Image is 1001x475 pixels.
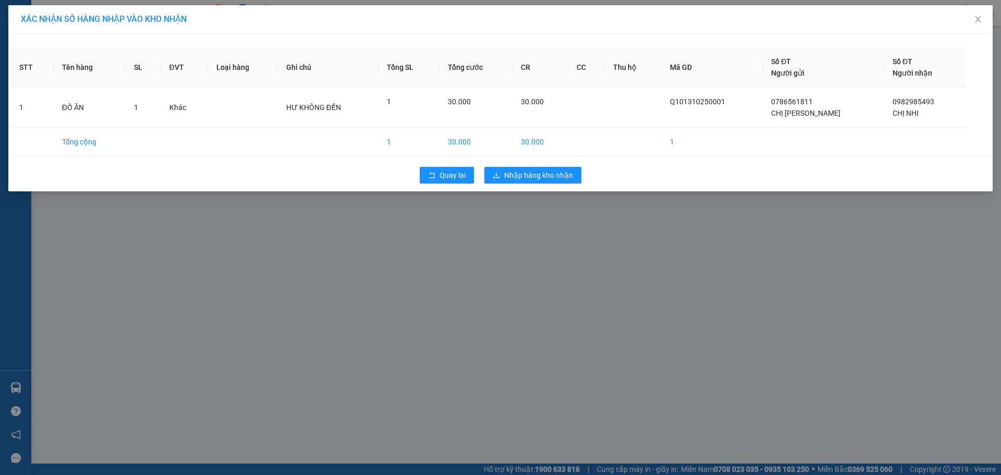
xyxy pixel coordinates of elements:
[13,13,65,65] img: logo.jpg
[662,128,763,156] td: 1
[161,88,208,128] td: Khác
[13,76,117,93] b: GỬI : PV Gò Dầu
[54,128,126,156] td: Tổng cộng
[278,47,379,88] th: Ghi chú
[963,5,993,34] button: Close
[771,57,791,66] span: Số ĐT
[512,47,568,88] th: CR
[161,47,208,88] th: ĐVT
[286,103,341,112] span: HƯ KHÔNG ĐỀN
[428,172,435,180] span: rollback
[521,98,544,106] span: 30.000
[54,88,126,128] td: ĐỒ ĂN
[11,47,54,88] th: STT
[379,128,440,156] td: 1
[420,167,474,184] button: rollbackQuay lại
[208,47,278,88] th: Loại hàng
[448,98,471,106] span: 30.000
[387,98,391,106] span: 1
[440,169,466,181] span: Quay lại
[440,128,512,156] td: 30.000
[771,69,804,77] span: Người gửi
[974,15,982,23] span: close
[54,47,126,88] th: Tên hàng
[893,98,934,106] span: 0982985493
[670,98,725,106] span: Q101310250001
[11,88,54,128] td: 1
[484,167,581,184] button: downloadNhập hàng kho nhận
[440,47,512,88] th: Tổng cước
[893,109,919,117] span: CHỊ NHI
[493,172,500,180] span: download
[126,47,161,88] th: SL
[605,47,662,88] th: Thu hộ
[21,14,187,24] span: XÁC NHẬN SỐ HÀNG NHẬP VÀO KHO NHẬN
[893,57,912,66] span: Số ĐT
[97,39,436,52] li: Hotline: 1900 8153
[568,47,605,88] th: CC
[662,47,763,88] th: Mã GD
[893,69,932,77] span: Người nhận
[97,26,436,39] li: [STREET_ADDRESS][PERSON_NAME]. [GEOGRAPHIC_DATA], Tỉnh [GEOGRAPHIC_DATA]
[379,47,440,88] th: Tổng SL
[512,128,568,156] td: 30.000
[504,169,573,181] span: Nhập hàng kho nhận
[771,98,813,106] span: 0786561811
[771,109,840,117] span: CHỊ [PERSON_NAME]
[134,103,138,112] span: 1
